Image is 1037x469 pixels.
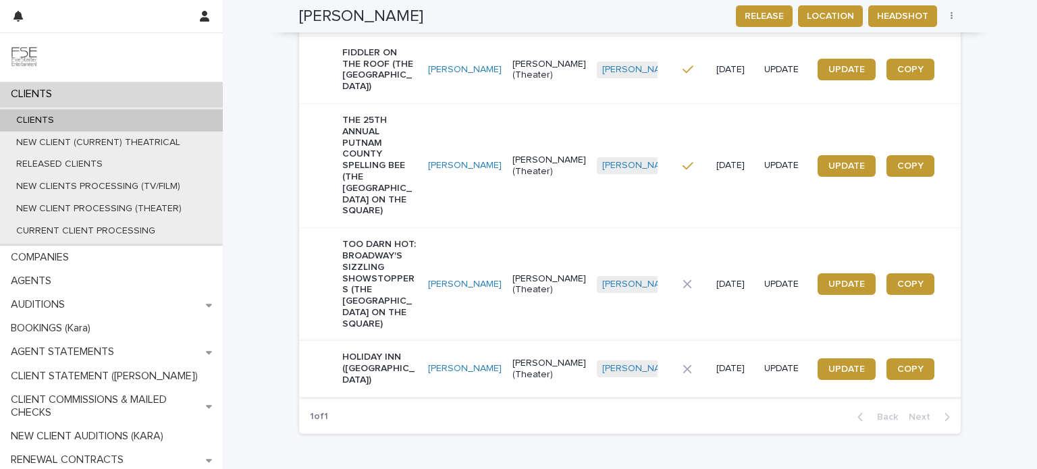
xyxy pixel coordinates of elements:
span: COPY [897,364,924,374]
p: 1 of 1 [299,400,339,433]
p: CLIENTS [5,115,65,126]
span: HEADSHOT [877,9,928,23]
p: [DATE] [716,279,753,290]
p: [PERSON_NAME] (Theater) [512,273,586,296]
a: UPDATE [818,273,876,295]
a: [PERSON_NAME] [428,279,502,290]
p: [DATE] [716,160,753,171]
p: NEW CLIENT PROCESSING (THEATER) [5,203,192,215]
span: Back [869,412,898,422]
p: NEW CLIENT (CURRENT) THEATRICAL [5,137,191,148]
button: RELEASE [736,5,793,27]
a: [PERSON_NAME] [428,160,502,171]
a: COPY [886,59,934,80]
p: TOO DARN HOT: BROADWAY'S SIZZLING SHOWSTOPPERS (THE [GEOGRAPHIC_DATA] ON THE SQUARE) [342,239,417,329]
span: COPY [897,161,924,171]
a: COPY [886,273,934,295]
a: [PERSON_NAME] [428,363,502,375]
p: UPDATE [764,279,807,290]
span: COPY [897,279,924,289]
p: FIDDLER ON THE ROOF (THE [GEOGRAPHIC_DATA]) [342,47,417,92]
p: THE 25TH ANNUAL PUTNAM COUNTY SPELLING BEE (THE [GEOGRAPHIC_DATA] ON THE SQUARE) [342,115,417,217]
p: RENEWAL CONTRACTS [5,453,134,466]
p: UPDATE [764,160,807,171]
p: AGENTS [5,275,62,287]
button: Back [847,411,903,423]
p: NEW CLIENTS PROCESSING (TV/FILM) [5,181,191,192]
span: UPDATE [828,65,865,74]
p: [DATE] [716,64,753,76]
a: [PERSON_NAME] [602,279,676,290]
p: UPDATE [764,64,807,76]
button: LOCATION [798,5,863,27]
p: CLIENT COMMISSIONS & MAILED CHECKS [5,393,206,419]
span: UPDATE [828,161,865,171]
a: UPDATE [818,155,876,177]
p: AUDITIONS [5,298,76,311]
p: NEW CLIENT AUDITIONS (KARA) [5,430,174,443]
a: COPY [886,358,934,380]
a: [PERSON_NAME] [602,160,676,171]
p: UPDATE [764,363,807,375]
a: [PERSON_NAME] [602,363,676,375]
p: AGENT STATEMENTS [5,346,125,358]
tr: FIDDLER ON THE ROOF (THE [GEOGRAPHIC_DATA])[PERSON_NAME] [PERSON_NAME] (Theater)[PERSON_NAME] [DA... [299,36,967,103]
p: CLIENT STATEMENT ([PERSON_NAME]) [5,370,209,383]
span: Next [909,412,938,422]
p: BOOKINGS (Kara) [5,322,101,335]
p: CURRENT CLIENT PROCESSING [5,225,166,237]
a: [PERSON_NAME] [428,64,502,76]
p: [DATE] [716,363,753,375]
tr: THE 25TH ANNUAL PUTNAM COUNTY SPELLING BEE (THE [GEOGRAPHIC_DATA] ON THE SQUARE)[PERSON_NAME] [PE... [299,103,967,227]
span: LOCATION [807,9,854,23]
span: COPY [897,65,924,74]
a: UPDATE [818,59,876,80]
p: COMPANIES [5,251,80,264]
p: [PERSON_NAME] (Theater) [512,358,586,381]
p: CLIENTS [5,88,63,101]
a: UPDATE [818,358,876,380]
span: RELEASE [745,9,784,23]
p: [PERSON_NAME] (Theater) [512,59,586,82]
a: COPY [886,155,934,177]
tr: TOO DARN HOT: BROADWAY'S SIZZLING SHOWSTOPPERS (THE [GEOGRAPHIC_DATA] ON THE SQUARE)[PERSON_NAME]... [299,228,967,341]
p: HOLIDAY INN ([GEOGRAPHIC_DATA]) [342,352,417,385]
h2: [PERSON_NAME] [299,7,423,26]
p: RELEASED CLIENTS [5,159,113,170]
button: HEADSHOT [868,5,937,27]
a: [PERSON_NAME] [602,64,676,76]
button: Next [903,411,961,423]
tr: HOLIDAY INN ([GEOGRAPHIC_DATA])[PERSON_NAME] [PERSON_NAME] (Theater)[PERSON_NAME] [DATE]UPDATEUPD... [299,341,967,397]
p: [PERSON_NAME] (Theater) [512,155,586,177]
span: UPDATE [828,364,865,374]
img: 9JgRvJ3ETPGCJDhvPVA5 [11,44,38,71]
span: UPDATE [828,279,865,289]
